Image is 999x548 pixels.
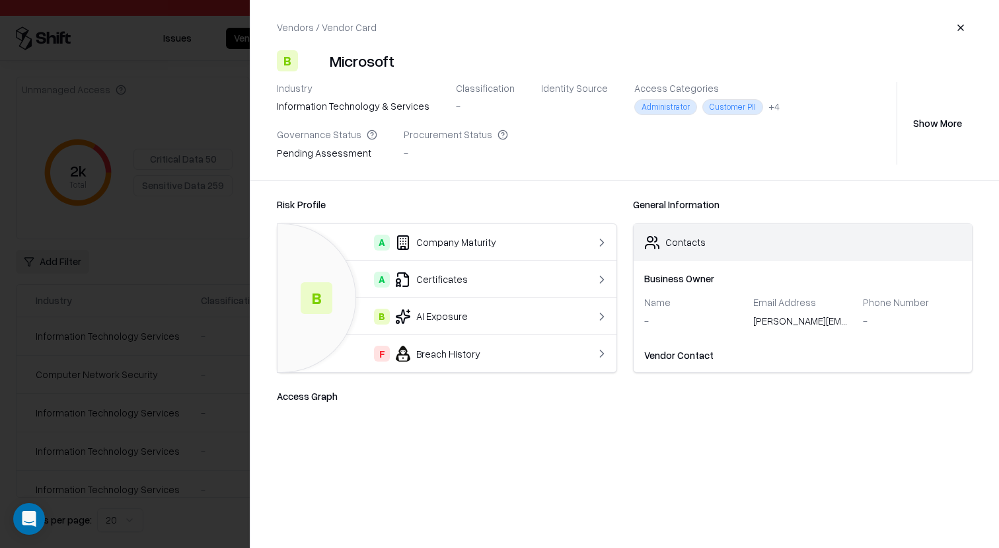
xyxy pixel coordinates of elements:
[633,197,973,213] div: General Information
[277,82,429,94] div: Industry
[404,146,508,160] div: -
[277,389,973,405] div: Access Graph
[277,197,617,213] div: Risk Profile
[644,296,743,308] div: Name
[644,272,962,286] div: Business Owner
[456,99,515,113] div: -
[541,99,554,112] img: entra.microsoft.com
[288,346,568,362] div: Breach History
[288,272,568,288] div: Certificates
[288,309,568,325] div: AI Exposure
[541,82,608,94] div: Identity Source
[634,99,697,114] div: Administrator
[303,50,324,71] img: Microsoft
[301,282,332,314] div: B
[634,82,780,94] div: Access Categories
[330,50,394,71] div: Microsoft
[277,50,298,71] div: B
[374,272,390,288] div: A
[374,309,390,325] div: B
[374,235,390,251] div: A
[374,346,390,362] div: F
[753,314,852,333] div: [PERSON_NAME][EMAIL_ADDRESS][PERSON_NAME][DOMAIN_NAME],[PERSON_NAME][DOMAIN_NAME][EMAIL_ADDRESS][...
[665,235,706,249] div: Contacts
[702,99,763,114] div: Customer PII
[456,82,515,94] div: Classification
[277,146,377,165] div: Pending Assessment
[560,99,573,112] img: microsoft365.com
[277,128,377,140] div: Governance Status
[768,100,780,114] div: + 4
[863,314,962,328] div: -
[753,296,852,308] div: Email Address
[903,111,973,135] button: Show More
[644,314,743,328] div: -
[277,99,429,113] div: information technology & services
[644,348,962,362] div: Vendor Contact
[288,235,568,251] div: Company Maturity
[768,100,780,114] button: +4
[277,20,377,34] div: Vendors / Vendor Card
[404,128,508,140] div: Procurement Status
[863,296,962,308] div: Phone Number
